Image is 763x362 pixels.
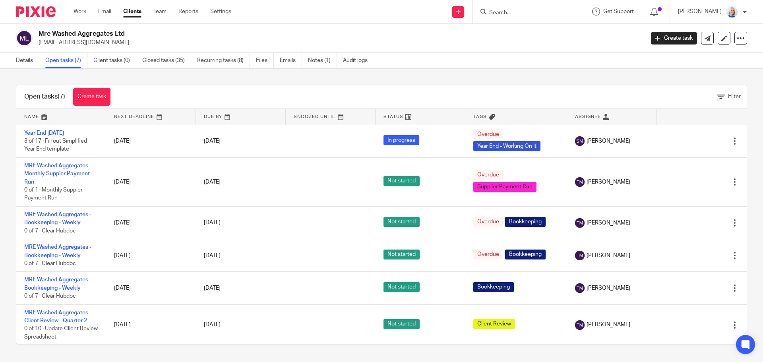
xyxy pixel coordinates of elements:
[280,53,302,68] a: Emails
[24,212,91,225] a: MRE Washed Aggregates - Bookkeeping - Weekly
[505,250,546,259] span: Bookkeeping
[39,30,519,38] h2: Mre Washed Aggregates Ltd
[16,53,39,68] a: Details
[726,6,738,18] img: Low%20Res%20-%20Your%20Support%20Team%20-5.jpg
[24,130,64,136] a: Year End [DATE]
[210,8,231,15] a: Settings
[24,228,76,234] span: 0 of 7 · Clear Hubdoc
[153,8,167,15] a: Team
[98,8,111,15] a: Email
[575,283,585,293] img: svg%3E
[106,304,196,345] td: [DATE]
[383,282,420,292] span: Not started
[575,218,585,228] img: svg%3E
[473,282,514,292] span: Bookkeeping
[383,319,420,329] span: Not started
[473,217,503,227] span: Overdue
[16,6,56,17] img: Pixie
[106,125,196,157] td: [DATE]
[24,277,91,290] a: MRE Washed Aggregates - Bookkeeping - Weekly
[24,163,91,185] a: MRE Washed Aggregates - Monthly Suppier Payment Run
[383,176,420,186] span: Not started
[24,187,83,201] span: 0 of 1 · Monthly Suppier Payment Run
[473,129,503,139] span: Overdue
[45,53,87,68] a: Open tasks (7)
[123,8,141,15] a: Clients
[587,321,630,329] span: [PERSON_NAME]
[204,253,221,258] span: [DATE]
[505,217,546,227] span: Bookkeeping
[204,138,221,144] span: [DATE]
[24,310,91,323] a: MRE Washed Aggregates - Client Review - Quarter 2
[603,9,634,14] span: Get Support
[488,10,560,17] input: Search
[106,272,196,304] td: [DATE]
[142,53,191,68] a: Closed tasks (35)
[383,250,420,259] span: Not started
[343,53,374,68] a: Audit logs
[39,39,639,46] p: [EMAIL_ADDRESS][DOMAIN_NAME]
[575,136,585,146] img: svg%3E
[197,53,250,68] a: Recurring tasks (8)
[651,32,697,45] a: Create task
[58,93,65,100] span: (7)
[473,114,487,119] span: Tags
[204,322,221,328] span: [DATE]
[473,250,503,259] span: Overdue
[383,114,403,119] span: Status
[24,293,76,299] span: 0 of 7 · Clear Hubdoc
[575,177,585,187] img: svg%3E
[575,320,585,330] img: svg%3E
[294,114,335,119] span: Snoozed Until
[678,8,722,15] p: [PERSON_NAME]
[204,179,221,185] span: [DATE]
[587,252,630,259] span: [PERSON_NAME]
[473,170,503,180] span: Overdue
[587,219,630,227] span: [PERSON_NAME]
[587,284,630,292] span: [PERSON_NAME]
[473,319,515,329] span: Client Review
[473,182,536,192] span: Supplier Payment Run
[383,135,419,145] span: In progress
[178,8,198,15] a: Reports
[106,239,196,272] td: [DATE]
[24,244,91,258] a: MRE Washed Aggregates - Bookkeeping - Weekly
[256,53,274,68] a: Files
[575,251,585,260] img: svg%3E
[24,93,65,101] h1: Open tasks
[106,207,196,239] td: [DATE]
[587,178,630,186] span: [PERSON_NAME]
[383,217,420,227] span: Not started
[204,220,221,226] span: [DATE]
[24,261,76,266] span: 0 of 7 · Clear Hubdoc
[16,30,33,46] img: svg%3E
[74,8,86,15] a: Work
[728,94,741,99] span: Filter
[24,138,87,152] span: 3 of 17 · Fill out Simplified Year End template
[106,157,196,206] td: [DATE]
[308,53,337,68] a: Notes (1)
[587,137,630,145] span: [PERSON_NAME]
[204,285,221,291] span: [DATE]
[93,53,136,68] a: Client tasks (0)
[24,326,98,340] span: 0 of 10 · Update Client Review Spreadsheet
[473,141,540,151] span: Year End - Working On It
[73,88,110,106] a: Create task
